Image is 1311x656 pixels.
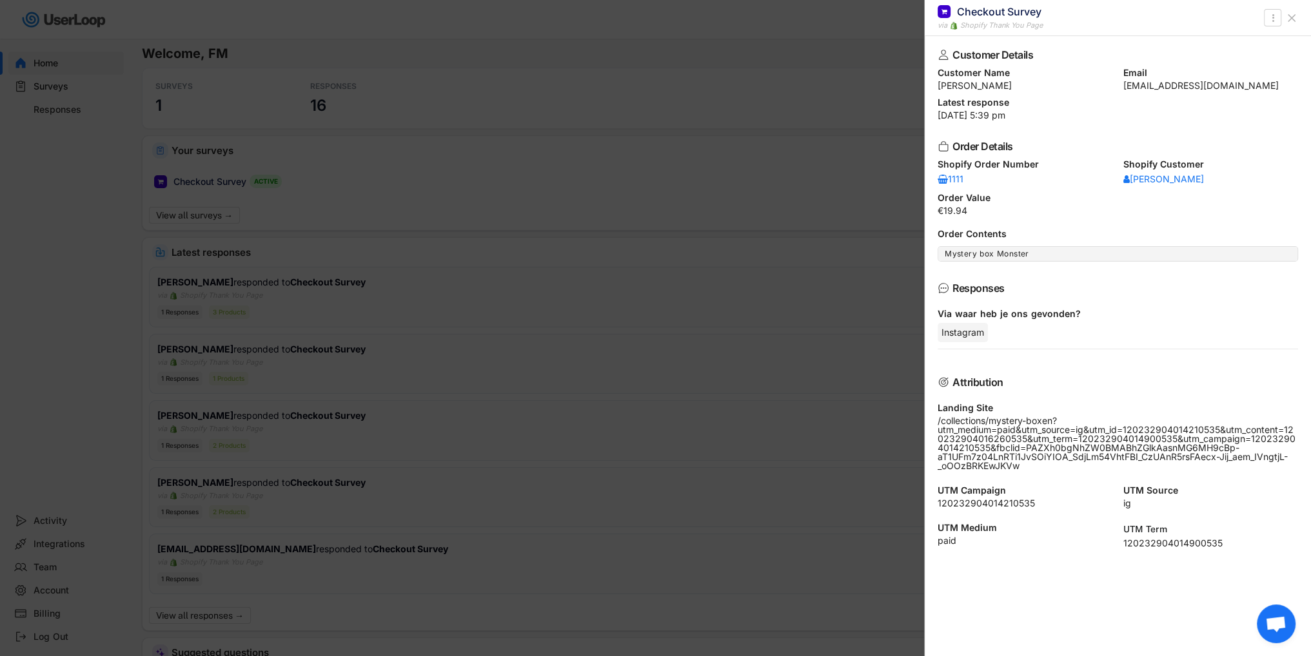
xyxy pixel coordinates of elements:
[938,98,1298,107] div: Latest response
[938,206,1298,215] div: €19.94
[938,486,1113,495] div: UTM Campaign
[938,68,1113,77] div: Customer Name
[957,5,1041,19] div: Checkout Survey
[1123,173,1204,186] a: [PERSON_NAME]
[938,499,1113,508] div: 120232904014210535
[952,377,1277,387] div: Attribution
[938,403,1298,412] div: Landing Site
[1267,10,1279,26] button: 
[938,193,1298,202] div: Order Value
[1123,81,1299,90] div: [EMAIL_ADDRESS][DOMAIN_NAME]
[938,523,1113,532] div: UTM Medium
[1123,499,1299,508] div: ig
[945,249,1291,259] div: Mystery box Monster
[1123,539,1299,548] div: 120232904014900535
[1123,523,1299,535] div: UTM Term
[950,22,958,30] img: 1156660_ecommerce_logo_shopify_icon%20%281%29.png
[938,81,1113,90] div: [PERSON_NAME]
[938,308,1288,320] div: Via waar heb je ons gevonden?
[938,20,947,31] div: via
[960,20,1043,31] div: Shopify Thank You Page
[938,160,1113,169] div: Shopify Order Number
[938,536,1113,545] div: paid
[952,50,1277,60] div: Customer Details
[1123,160,1299,169] div: Shopify Customer
[1123,175,1204,184] div: [PERSON_NAME]
[938,111,1298,120] div: [DATE] 5:39 pm
[938,173,976,186] a: 1111
[1123,486,1299,495] div: UTM Source
[938,416,1298,470] div: /collections/mystery-boxen?utm_medium=paid&utm_source=ig&utm_id=120232904014210535&utm_content=12...
[952,283,1277,293] div: Responses
[938,175,976,184] div: 1111
[938,229,1298,238] div: Order Contents
[938,323,988,342] div: Instagram
[1123,68,1299,77] div: Email
[952,141,1277,151] div: Order Details
[1257,604,1296,643] div: Open de chat
[1272,11,1274,24] text: 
